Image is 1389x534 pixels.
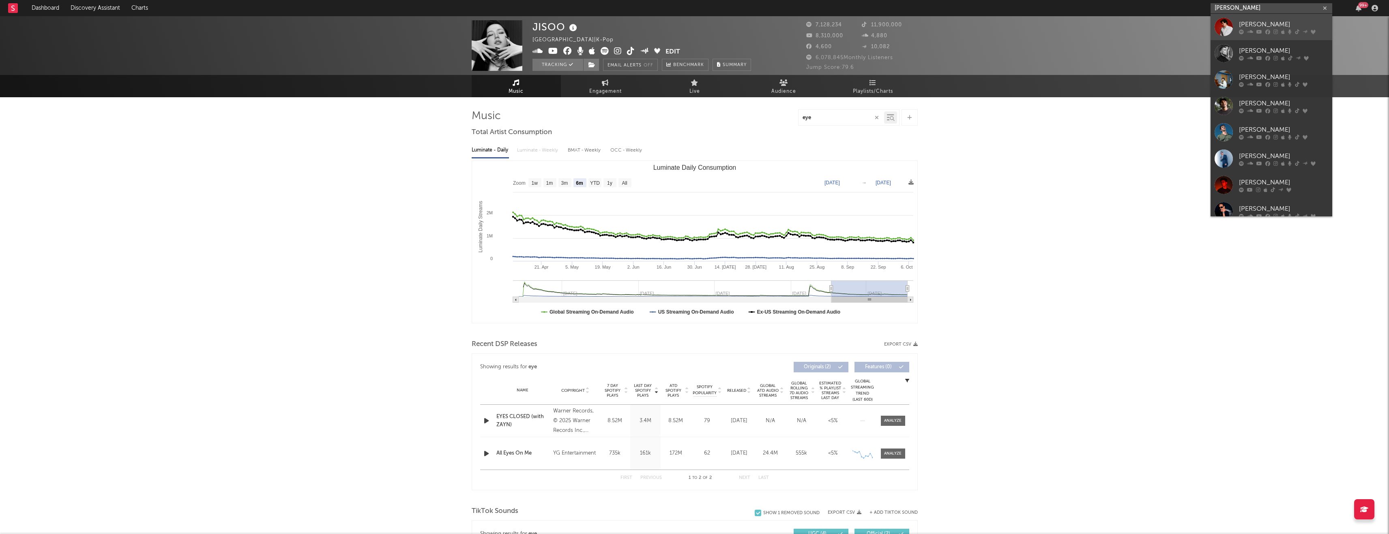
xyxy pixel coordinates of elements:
[486,210,492,215] text: 2M
[657,265,671,269] text: 16. Jun
[532,59,583,71] button: Tracking
[758,476,769,480] button: Last
[678,473,723,483] div: 1 2 2
[1211,119,1332,145] a: [PERSON_NAME]
[486,233,492,238] text: 1M
[713,59,751,71] button: Summary
[806,55,893,60] span: 6,078,845 Monthly Listeners
[727,388,746,393] span: Released
[663,449,689,457] div: 172M
[689,87,700,96] span: Live
[531,180,538,186] text: 1w
[1211,145,1332,172] a: [PERSON_NAME]
[687,265,702,269] text: 30. Jun
[472,506,518,516] span: TikTok Sounds
[1211,3,1332,13] input: Search for artists
[860,365,897,370] span: Features ( 0 )
[666,47,680,57] button: Edit
[480,362,695,372] div: Showing results for
[602,449,628,457] div: 735k
[496,449,550,457] a: All Eyes On Me
[1211,40,1332,66] a: [PERSON_NAME]
[771,87,796,96] span: Audience
[472,161,917,323] svg: Luminate Daily Consumption
[788,381,810,400] span: Global Rolling 7D Audio Streams
[610,143,643,157] div: OCC - Weekly
[862,22,902,28] span: 11,900,000
[806,22,842,28] span: 7,128,234
[862,33,887,38] span: 4,880
[763,511,820,516] div: Show 1 Removed Sound
[726,417,753,425] div: [DATE]
[477,201,483,252] text: Luminate Daily Streams
[632,417,659,425] div: 3.4M
[1211,66,1332,93] a: [PERSON_NAME]
[1358,2,1368,8] div: 99 +
[607,180,612,186] text: 1y
[472,340,537,349] span: Recent DSP Releases
[496,413,550,429] a: EYES CLOSED (with ZAYN)
[819,417,846,425] div: <5%
[673,60,704,70] span: Benchmark
[757,449,784,457] div: 24.4M
[723,63,747,67] span: Summary
[1211,198,1332,224] a: [PERSON_NAME]
[653,164,736,171] text: Luminate Daily Consumption
[663,417,689,425] div: 8.52M
[799,115,884,121] input: Search by song name or URL
[850,378,875,403] div: Global Streaming Trend (Last 60D)
[568,143,602,157] div: BMAT - Weekly
[1239,125,1328,135] div: [PERSON_NAME]
[561,180,568,186] text: 3m
[806,44,832,49] span: 4,600
[739,75,829,97] a: Audience
[565,265,579,269] text: 5. May
[553,449,597,458] div: YG Entertainment
[627,265,639,269] text: 2. Jun
[496,387,550,393] div: Name
[472,75,561,97] a: Music
[509,87,524,96] span: Music
[806,65,854,70] span: Jump Score: 79.6
[1211,14,1332,40] a: [PERSON_NAME]
[595,265,611,269] text: 19. May
[788,449,815,457] div: 555k
[534,265,548,269] text: 21. Apr
[829,75,918,97] a: Playlists/Charts
[513,180,526,186] text: Zoom
[472,128,552,137] span: Total Artist Consumption
[726,449,753,457] div: [DATE]
[1239,204,1328,214] div: [PERSON_NAME]
[1239,72,1328,82] div: [PERSON_NAME]
[714,265,736,269] text: 14. [DATE]
[603,59,658,71] button: Email AlertsOff
[1239,98,1328,108] div: [PERSON_NAME]
[757,309,840,315] text: Ex-US Streaming On-Demand Audio
[809,265,824,269] text: 25. Aug
[693,449,721,457] div: 62
[532,35,623,45] div: [GEOGRAPHIC_DATA] | K-Pop
[703,476,708,480] span: of
[692,476,697,480] span: to
[739,476,750,480] button: Next
[663,383,684,398] span: ATD Spotify Plays
[550,309,634,315] text: Global Streaming On-Demand Audio
[853,87,893,96] span: Playlists/Charts
[841,265,854,269] text: 8. Sep
[602,383,623,398] span: 7 Day Spotify Plays
[806,33,843,38] span: 8,310,000
[1239,177,1328,187] div: [PERSON_NAME]
[862,44,890,49] span: 10,082
[1211,172,1332,198] a: [PERSON_NAME]
[561,75,650,97] a: Engagement
[819,449,846,457] div: <5%
[532,20,579,34] div: JISOO
[622,180,627,186] text: All
[799,365,836,370] span: Originals ( 2 )
[693,417,721,425] div: 79
[876,180,891,186] text: [DATE]
[788,417,815,425] div: N/A
[589,87,622,96] span: Engagement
